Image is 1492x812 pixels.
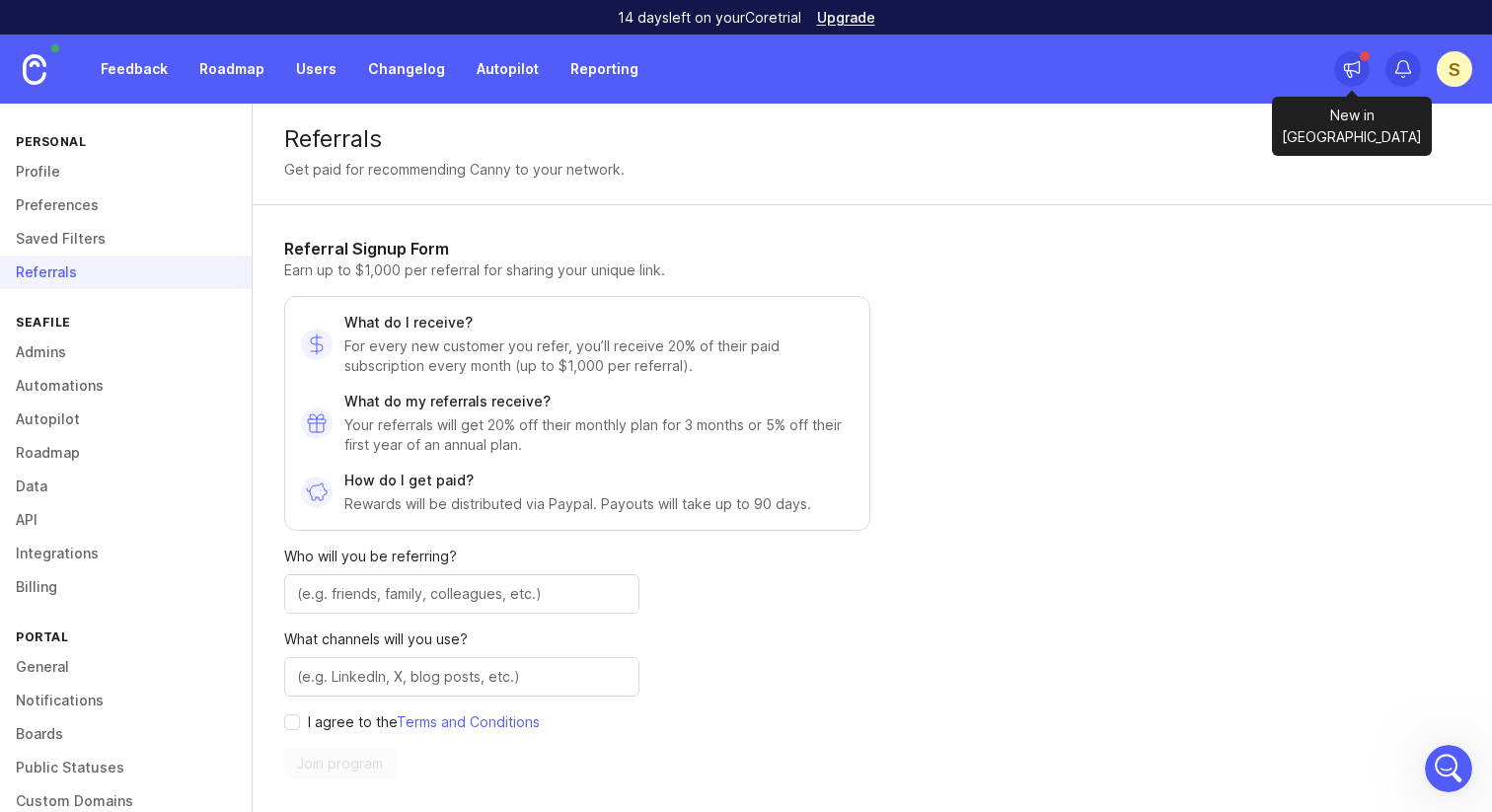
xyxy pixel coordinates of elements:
[23,54,46,85] img: Canny Home
[284,127,1460,151] div: Referrals
[284,714,300,730] input: agree to terms
[559,51,650,87] a: Reporting
[344,313,854,332] p: What do I receive?
[1425,745,1472,792] iframe: Intercom live chat
[817,11,875,25] a: Upgrade
[297,666,627,688] input: (e.g. LinkedIn, X, blog posts, etc.)
[344,392,854,411] p: What do my referrals receive?
[284,51,348,87] a: Users
[89,51,180,87] a: Feedback
[397,713,540,730] a: Terms and Conditions
[344,494,811,514] p: Rewards will be distributed via Paypal. Payouts will take up to 90 days.
[1272,97,1432,156] div: New in [GEOGRAPHIC_DATA]
[465,51,551,87] a: Autopilot
[344,471,811,490] p: How do I get paid?
[1437,51,1472,87] button: S
[344,415,854,455] p: Your referrals will get 20% off their monthly plan for 3 months or 5% off their first year of an ...
[356,51,457,87] a: Changelog
[187,51,276,87] a: Roadmap
[284,159,625,181] div: Get paid for recommending Canny to your network.
[284,237,870,260] h1: Referral Signup Form
[344,336,854,376] p: For every new customer you refer, you’ll receive 20% of their paid subscription every month (up t...
[308,712,540,732] p: I agree to the
[297,583,627,605] input: (e.g. friends, family, colleagues, etc.)
[284,260,870,280] p: Earn up to $1,000 per referral for sharing your unique link.
[284,629,639,649] p: What channels will you use?
[618,8,801,28] p: 14 days left on your Core trial
[284,547,639,566] p: Who will you be referring?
